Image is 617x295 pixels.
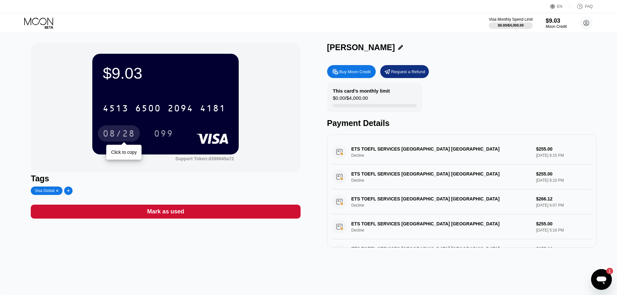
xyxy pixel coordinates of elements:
div: $9.03Moon Credit [546,17,567,29]
div: Tags [31,174,300,183]
div: Visa Monthly Spend Limit$0.00/$4,000.00 [489,17,532,29]
iframe: Number of unread messages [600,268,613,274]
iframe: Button to launch messaging window, 1 unread message [591,269,612,290]
div: This card’s monthly limit [333,88,390,94]
div: Request a Refund [380,65,429,78]
div: Buy Moon Credit [327,65,376,78]
div: $0.00 / $4,000.00 [498,23,524,27]
div: 4513650020944181 [99,100,230,116]
div: $0.00 / $4,000.00 [333,95,368,104]
div: 2094 [167,104,193,114]
div: 099 [149,125,178,142]
div: $9.03 [103,64,228,82]
div: Buy Moon Credit [339,69,371,74]
div: Moon Credit [546,24,567,29]
div: Support Token:d399845a72 [175,156,234,161]
div: Support Token: d399845a72 [175,156,234,161]
div: Visa Global [35,188,54,193]
div: EN [550,3,570,10]
div: Mark as used [147,208,184,215]
div: Visa Monthly Spend Limit [489,17,532,22]
div: 08/28 [103,129,135,140]
div: Payment Details [327,119,597,128]
div: EN [557,4,563,9]
div: Mark as used [31,205,300,219]
div: $9.03 [546,17,567,24]
div: 099 [154,129,173,140]
div: 4513 [103,104,129,114]
div: 4181 [200,104,226,114]
div: FAQ [570,3,593,10]
div: Click to copy [111,150,137,155]
div: 6500 [135,104,161,114]
div: Request a Refund [391,69,425,74]
div: 08/28 [98,125,140,142]
div: [PERSON_NAME] [327,43,395,52]
div: FAQ [585,4,593,9]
